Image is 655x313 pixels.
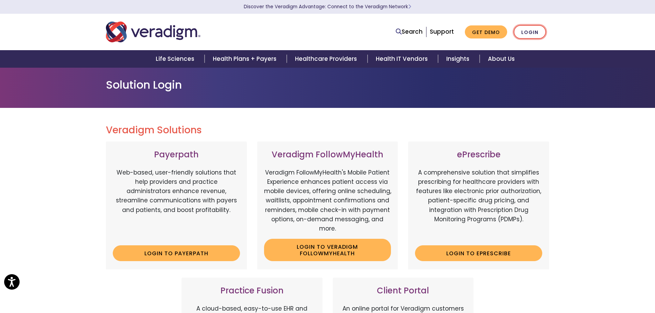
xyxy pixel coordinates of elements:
a: Login to Payerpath [113,245,240,261]
a: Insights [438,50,480,68]
a: About Us [480,50,523,68]
h3: Veradigm FollowMyHealth [264,150,391,160]
a: Healthcare Providers [287,50,367,68]
p: Web-based, user-friendly solutions that help providers and practice administrators enhance revenu... [113,168,240,240]
h1: Solution Login [106,78,549,91]
h3: Client Portal [340,286,467,296]
p: Veradigm FollowMyHealth's Mobile Patient Experience enhances patient access via mobile devices, o... [264,168,391,233]
a: Login to ePrescribe [415,245,542,261]
h3: Practice Fusion [188,286,316,296]
p: A comprehensive solution that simplifies prescribing for healthcare providers with features like ... [415,168,542,240]
a: Get Demo [465,25,507,39]
span: Learn More [408,3,411,10]
a: Login [514,25,546,39]
a: Life Sciences [148,50,205,68]
img: Veradigm logo [106,21,200,43]
a: Search [396,27,423,36]
h3: Payerpath [113,150,240,160]
a: Health Plans + Payers [205,50,287,68]
h2: Veradigm Solutions [106,124,549,136]
a: Discover the Veradigm Advantage: Connect to the Veradigm NetworkLearn More [244,3,411,10]
a: Support [430,27,454,36]
h3: ePrescribe [415,150,542,160]
a: Login to Veradigm FollowMyHealth [264,239,391,261]
a: Health IT Vendors [368,50,438,68]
